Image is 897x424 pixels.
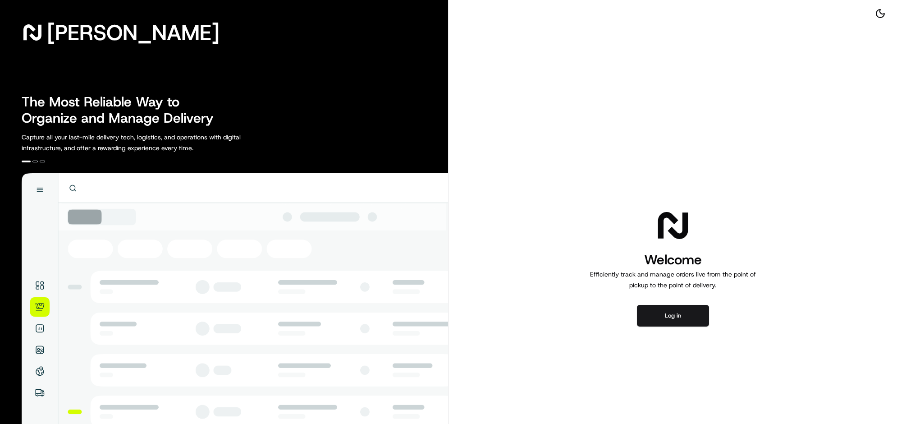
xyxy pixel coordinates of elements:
[637,305,709,327] button: Log in
[22,132,281,153] p: Capture all your last-mile delivery tech, logistics, and operations with digital infrastructure, ...
[586,251,760,269] h1: Welcome
[47,23,220,41] span: [PERSON_NAME]
[22,94,224,126] h2: The Most Reliable Way to Organize and Manage Delivery
[586,269,760,290] p: Efficiently track and manage orders live from the point of pickup to the point of delivery.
